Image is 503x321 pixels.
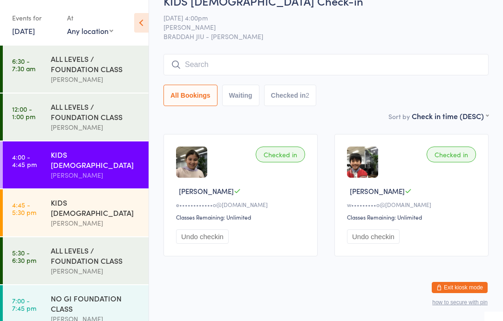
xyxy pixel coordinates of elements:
div: [PERSON_NAME] [51,170,141,181]
span: [PERSON_NAME] [163,22,474,32]
div: [PERSON_NAME] [51,122,141,133]
time: 6:30 - 7:30 am [12,57,35,72]
a: 6:30 -7:30 amALL LEVELS / FOUNDATION CLASS[PERSON_NAME] [3,46,149,93]
div: [PERSON_NAME] [51,218,141,228]
div: w••••••••• [347,201,479,208]
div: [PERSON_NAME] [51,74,141,85]
button: Undo checkin [347,229,400,244]
div: Classes Remaining: Unlimited [347,213,479,221]
div: 2 [306,92,309,99]
a: 4:00 -4:45 pmKIDS [DEMOGRAPHIC_DATA][PERSON_NAME] [3,141,149,188]
div: At [67,10,113,26]
button: Checked in2 [264,85,317,106]
div: ALL LEVELS / FOUNDATION CLASS [51,245,141,266]
button: Undo checkin [176,229,229,244]
span: [PERSON_NAME] [350,186,405,196]
label: Sort by [388,112,410,121]
div: KIDS [DEMOGRAPHIC_DATA] [51,197,141,218]
div: Events for [12,10,58,26]
time: 4:00 - 4:45 pm [12,153,37,168]
div: Any location [67,26,113,36]
a: 12:00 -1:00 pmALL LEVELS / FOUNDATION CLASS[PERSON_NAME] [3,94,149,140]
div: [PERSON_NAME] [51,266,141,276]
span: [PERSON_NAME] [179,186,234,196]
button: Exit kiosk mode [432,282,488,293]
div: ALL LEVELS / FOUNDATION CLASS [51,53,141,74]
span: [DATE] 4:00pm [163,13,474,22]
div: Checked in [427,147,476,162]
div: Classes Remaining: Unlimited [176,213,308,221]
button: Waiting [222,85,259,106]
button: All Bookings [163,85,218,106]
time: 4:45 - 5:30 pm [12,201,36,216]
img: image1728026614.png [347,147,378,178]
div: Check in time (DESC) [412,111,489,121]
input: Search [163,54,489,75]
time: 5:30 - 6:30 pm [12,249,36,264]
div: Checked in [256,147,305,162]
time: 7:00 - 7:45 pm [12,297,36,312]
a: [DATE] [12,26,35,36]
div: ALL LEVELS / FOUNDATION CLASS [51,101,141,122]
a: 5:30 -6:30 pmALL LEVELS / FOUNDATION CLASS[PERSON_NAME] [3,237,149,284]
span: BRADDAH JIU - [PERSON_NAME] [163,32,489,41]
time: 12:00 - 1:00 pm [12,105,35,120]
div: e•••••••••••• [176,201,308,208]
img: image1747028769.png [176,147,207,178]
a: 4:45 -5:30 pmKIDS [DEMOGRAPHIC_DATA][PERSON_NAME] [3,189,149,236]
div: NO GI FOUNDATION CLASS [51,293,141,314]
div: KIDS [DEMOGRAPHIC_DATA] [51,149,141,170]
button: how to secure with pin [432,299,488,306]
